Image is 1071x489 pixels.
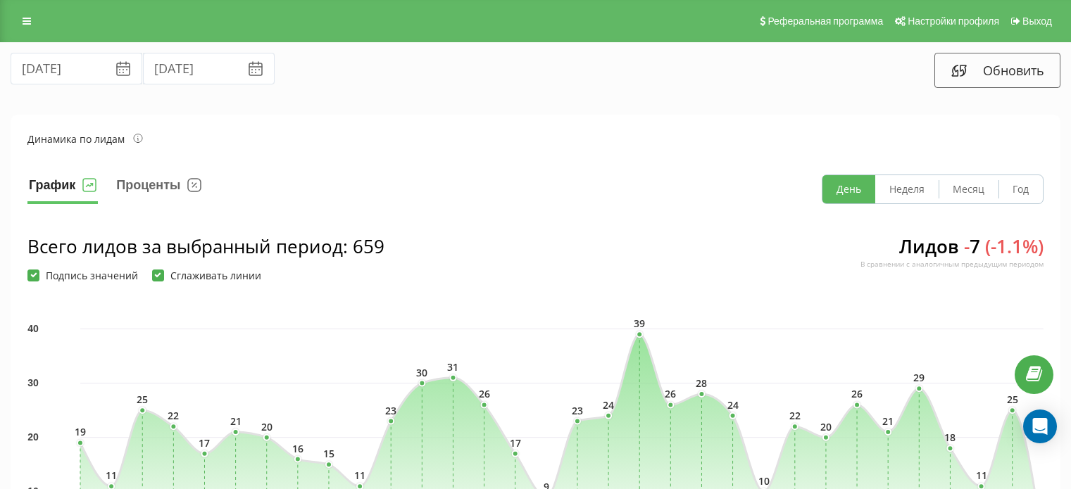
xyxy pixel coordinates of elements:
button: Год [998,175,1043,203]
text: 29 [913,371,925,384]
text: 26 [479,387,490,400]
text: 23 [385,404,396,417]
button: Неделя [875,175,939,203]
text: 21 [882,414,894,428]
text: 11 [354,469,365,482]
text: 30 [27,377,39,388]
span: Реферальная программа [768,15,883,27]
button: День [822,175,875,203]
text: 25 [1007,393,1018,406]
text: 40 [27,323,39,334]
button: Проценты [115,174,203,204]
text: 17 [510,436,521,450]
span: ( - 1.1 %) [985,234,1044,259]
text: 17 [199,436,210,450]
text: 26 [665,387,676,400]
text: 23 [572,404,583,417]
label: Сглаживать линии [152,269,261,281]
div: В сравнении с аналогичным предыдущим периодом [860,259,1044,269]
text: 24 [603,398,614,412]
text: 11 [976,469,987,482]
label: Подпись значений [27,269,138,281]
div: Open Intercom Messenger [1023,409,1057,443]
text: 25 [137,393,148,406]
div: Лидов 7 [860,234,1044,281]
span: Настройки профиля [908,15,999,27]
span: Выход [1022,15,1052,27]
text: 16 [292,442,303,455]
button: График [27,174,98,204]
div: Динамика по лидам [27,132,143,146]
text: 11 [106,469,117,482]
text: 20 [820,420,832,433]
text: 19 [75,425,86,438]
button: Обновить [934,53,1060,88]
text: 10 [758,474,770,488]
span: - [964,234,970,259]
text: 39 [634,317,645,330]
text: 20 [27,431,39,443]
button: Месяц [939,175,998,203]
text: 24 [727,398,739,412]
div: Всего лидов за выбранный период : 659 [27,234,384,259]
text: 22 [789,409,801,422]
